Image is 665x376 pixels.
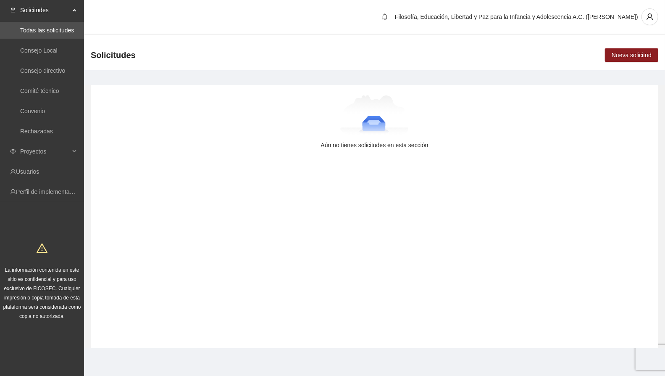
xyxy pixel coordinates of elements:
button: user [641,8,658,25]
a: Consejo directivo [20,67,65,74]
button: bell [378,10,392,24]
span: Filosofía, Educación, Libertad y Paz para la Infancia y Adolescencia A.C. ([PERSON_NAME]) [395,13,638,20]
span: Solicitudes [91,48,136,62]
span: warning [37,243,47,254]
span: Proyectos [20,143,70,160]
a: Usuarios [16,168,39,175]
a: Convenio [20,108,45,114]
span: eye [10,148,16,154]
span: bell [378,13,391,20]
span: Nueva solicitud [612,50,652,60]
button: Nueva solicitud [605,48,658,62]
a: Todas las solicitudes [20,27,74,34]
a: Perfil de implementadora [16,188,81,195]
a: Consejo Local [20,47,58,54]
a: Rechazadas [20,128,53,135]
span: Solicitudes [20,2,70,19]
span: inbox [10,7,16,13]
span: user [642,13,658,21]
div: Aún no tienes solicitudes en esta sección [104,140,645,150]
a: Comité técnico [20,87,59,94]
span: La información contenida en este sitio es confidencial y para uso exclusivo de FICOSEC. Cualquier... [3,267,81,319]
img: Aún no tienes solicitudes en esta sección [340,95,409,137]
